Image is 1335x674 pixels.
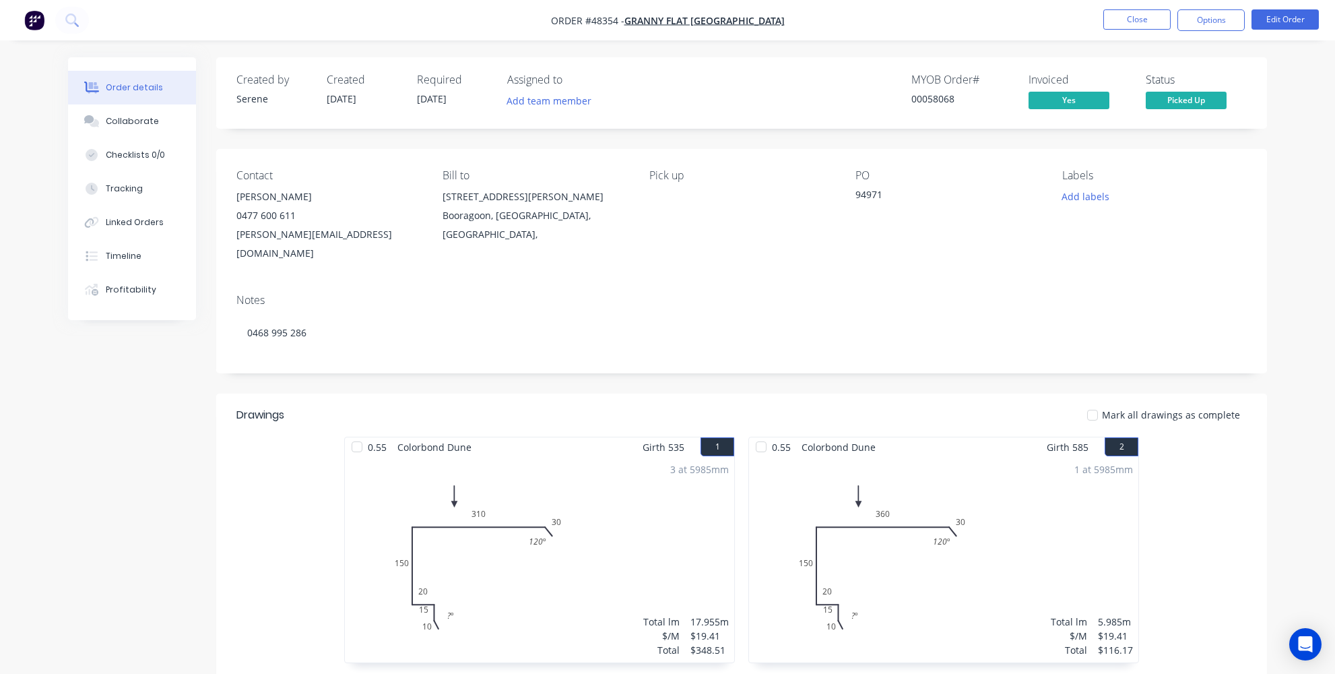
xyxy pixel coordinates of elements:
[855,187,1024,206] div: 94971
[24,10,44,30] img: Factory
[106,250,141,262] div: Timeline
[690,629,729,643] div: $19.41
[362,437,392,457] span: 0.55
[701,437,734,456] button: 1
[796,437,881,457] span: Colorbond Dune
[106,115,159,127] div: Collaborate
[68,273,196,307] button: Profitability
[327,73,401,86] div: Created
[500,92,599,110] button: Add team member
[1051,643,1087,657] div: Total
[106,216,164,228] div: Linked Orders
[507,73,642,86] div: Assigned to
[68,206,196,239] button: Linked Orders
[643,643,680,657] div: Total
[106,284,156,296] div: Profitability
[1098,629,1133,643] div: $19.41
[106,183,143,195] div: Tracking
[1102,408,1240,422] span: Mark all drawings as complete
[68,71,196,104] button: Order details
[643,437,684,457] span: Girth 535
[1103,9,1171,30] button: Close
[855,169,1040,182] div: PO
[749,457,1138,663] div: 010152015036030120º?º1 at 5985mmTotal lm$/MTotal5.985m$19.41$116.17
[1098,643,1133,657] div: $116.17
[670,462,729,477] div: 3 at 5985mm
[911,92,1012,106] div: 00058068
[236,169,421,182] div: Contact
[443,206,627,244] div: Booragoon, [GEOGRAPHIC_DATA], [GEOGRAPHIC_DATA],
[1051,629,1087,643] div: $/M
[1289,628,1322,661] div: Open Intercom Messenger
[551,14,624,27] span: Order #48354 -
[236,312,1247,353] div: 0468 995 286
[624,14,785,27] a: Granny Flat [GEOGRAPHIC_DATA]
[1062,169,1247,182] div: Labels
[106,82,163,94] div: Order details
[1177,9,1245,31] button: Options
[236,73,311,86] div: Created by
[1029,92,1109,109] span: Yes
[649,169,834,182] div: Pick up
[1051,615,1087,629] div: Total lm
[1074,462,1133,477] div: 1 at 5985mm
[1146,92,1227,109] span: Picked Up
[643,615,680,629] div: Total lm
[767,437,796,457] span: 0.55
[1146,92,1227,112] button: Picked Up
[68,172,196,206] button: Tracking
[443,187,627,244] div: [STREET_ADDRESS][PERSON_NAME]Booragoon, [GEOGRAPHIC_DATA], [GEOGRAPHIC_DATA],
[690,643,729,657] div: $348.51
[1251,9,1319,30] button: Edit Order
[236,407,284,423] div: Drawings
[417,92,447,105] span: [DATE]
[1098,615,1133,629] div: 5.985m
[68,239,196,273] button: Timeline
[443,187,627,206] div: [STREET_ADDRESS][PERSON_NAME]
[236,92,311,106] div: Serene
[1047,437,1088,457] span: Girth 585
[236,225,421,263] div: [PERSON_NAME][EMAIL_ADDRESS][DOMAIN_NAME]
[392,437,477,457] span: Colorbond Dune
[345,457,734,663] div: 010152015031030120º?º3 at 5985mmTotal lm$/MTotal17.955m$19.41$348.51
[106,149,165,161] div: Checklists 0/0
[68,138,196,172] button: Checklists 0/0
[236,187,421,206] div: [PERSON_NAME]
[327,92,356,105] span: [DATE]
[1105,437,1138,456] button: 2
[1054,187,1116,206] button: Add labels
[236,206,421,225] div: 0477 600 611
[507,92,599,110] button: Add team member
[417,73,491,86] div: Required
[236,187,421,263] div: [PERSON_NAME]0477 600 611[PERSON_NAME][EMAIL_ADDRESS][DOMAIN_NAME]
[236,294,1247,307] div: Notes
[643,629,680,643] div: $/M
[911,73,1012,86] div: MYOB Order #
[1029,73,1130,86] div: Invoiced
[1146,73,1247,86] div: Status
[68,104,196,138] button: Collaborate
[443,169,627,182] div: Bill to
[690,615,729,629] div: 17.955m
